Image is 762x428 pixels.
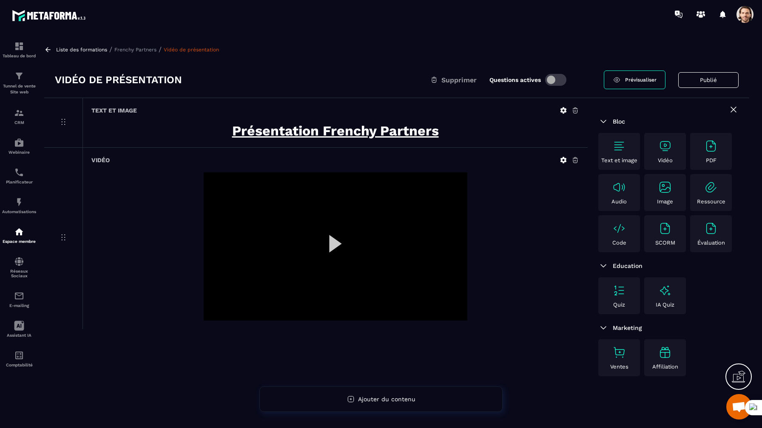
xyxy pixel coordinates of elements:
[652,363,678,370] p: Affiliation
[598,261,608,271] img: arrow-down
[2,250,36,284] a: social-networksocial-networkRéseaux Sociaux
[613,118,625,125] span: Bloc
[658,139,672,153] img: text-image no-wrap
[2,314,36,344] a: Assistant IA
[678,72,739,88] button: Publié
[658,157,673,163] p: Vidéo
[612,239,626,246] p: Code
[613,301,625,308] p: Quiz
[358,396,415,403] span: Ajouter du contenu
[441,76,477,84] span: Supprimer
[657,198,673,205] p: Image
[2,239,36,244] p: Espace membre
[2,333,36,338] p: Assistant IA
[726,394,752,420] div: Mở cuộc trò chuyện
[2,220,36,250] a: automationsautomationsEspace membre
[14,291,24,301] img: email
[2,344,36,374] a: accountantaccountantComptabilité
[2,65,36,101] a: formationformationTunnel de vente Site web
[14,138,24,148] img: automations
[56,47,107,53] a: Liste des formations
[159,45,162,53] span: /
[2,120,36,125] p: CRM
[114,47,156,53] a: Frenchy Partners
[697,239,725,246] p: Évaluation
[658,222,672,235] img: text-image no-wrap
[2,35,36,65] a: formationformationTableau de bord
[489,76,541,83] label: Questions actives
[2,269,36,278] p: Réseaux Sociaux
[12,8,88,23] img: logo
[91,157,110,163] h6: Vidéo
[2,161,36,191] a: schedulerschedulerPlanificateur
[704,222,718,235] img: text-image no-wrap
[656,301,674,308] p: IA Quiz
[2,150,36,155] p: Webinaire
[612,222,626,235] img: text-image no-wrap
[612,284,626,297] img: text-image no-wrap
[706,157,717,163] p: PDF
[613,324,642,331] span: Marketing
[655,239,675,246] p: SCORM
[613,262,643,269] span: Education
[14,167,24,177] img: scheduler
[14,227,24,237] img: automations
[14,108,24,118] img: formation
[55,73,182,87] h3: Vidéo de présentation
[91,107,137,114] h6: Text et image
[598,323,608,333] img: arrow-down
[232,123,439,139] u: Présentation Frenchy Partners
[612,180,626,194] img: text-image no-wrap
[658,180,672,194] img: text-image no-wrap
[2,83,36,95] p: Tunnel de vente Site web
[2,303,36,308] p: E-mailing
[598,116,608,127] img: arrow-down
[601,157,637,163] p: Text et image
[2,53,36,58] p: Tableau de bord
[2,180,36,184] p: Planificateur
[164,47,219,53] a: Vidéo de présentation
[697,198,725,205] p: Ressource
[2,363,36,367] p: Comptabilité
[14,71,24,81] img: formation
[612,346,626,359] img: text-image no-wrap
[2,209,36,214] p: Automatisations
[109,45,112,53] span: /
[604,70,665,89] a: Prévisualiser
[611,198,627,205] p: Audio
[704,139,718,153] img: text-image no-wrap
[14,41,24,51] img: formation
[2,191,36,220] a: automationsautomationsAutomatisations
[612,139,626,153] img: text-image no-wrap
[625,77,657,83] span: Prévisualiser
[704,180,718,194] img: text-image no-wrap
[14,197,24,207] img: automations
[2,101,36,131] a: formationformationCRM
[14,256,24,267] img: social-network
[2,131,36,161] a: automationsautomationsWebinaire
[610,363,628,370] p: Ventes
[14,350,24,360] img: accountant
[658,284,672,297] img: text-image
[2,284,36,314] a: emailemailE-mailing
[658,346,672,359] img: text-image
